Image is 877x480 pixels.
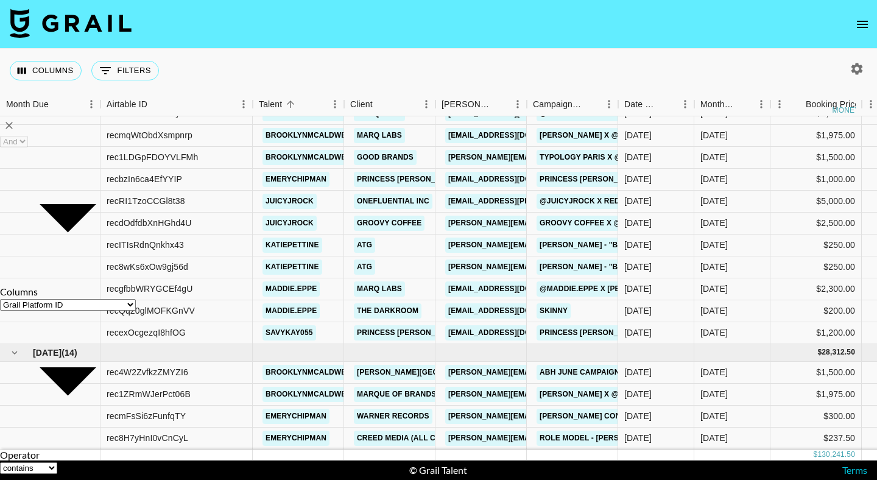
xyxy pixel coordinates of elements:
div: $1,000.00 [770,169,862,191]
a: [PERSON_NAME] - "Blessings" [537,238,662,253]
a: [PERSON_NAME] x @brooklynmcaldwell collab [DATE] [537,128,771,143]
a: [PERSON_NAME] - "Blessings" [537,259,662,275]
a: katiepettine [262,259,322,275]
div: Booker [435,93,527,116]
a: Princess [PERSON_NAME] x @emerychipman [DATE] [537,172,750,187]
button: Menu [509,95,527,113]
a: Role Model - [PERSON_NAME], When the wine runs out [537,431,768,446]
button: Sort [49,96,66,113]
div: recgfbbWRYGCEf4gU [107,283,193,295]
div: $300.00 [770,406,862,428]
div: Campaign (Type) [527,93,618,116]
div: May '25 [700,305,728,317]
div: 5/19/2025 [624,173,652,185]
div: $2,300.00 [770,278,862,300]
div: rec8wKs6xOw9gj56d [107,261,188,273]
a: brooklynmcaldwell [262,128,358,143]
button: Sort [373,96,390,113]
button: Sort [583,96,600,113]
div: 6/23/2025 [624,410,652,422]
div: 5/21/2025 [624,261,652,273]
button: Menu [326,95,344,113]
div: $1,975.00 [770,125,862,147]
button: Menu [752,95,770,113]
a: [PERSON_NAME][EMAIL_ADDRESS][DOMAIN_NAME] [445,387,644,402]
a: savykay055 [262,325,316,341]
a: ATG [354,238,375,253]
div: rec1LDGpFDOYVLFMh [107,151,198,163]
div: © Grail Talent [409,464,467,476]
button: open drawer [850,12,875,37]
div: Client [344,93,435,116]
button: Menu [770,95,789,113]
div: $200.00 [770,300,862,322]
div: recITIsRdnQnkhx43 [107,239,184,251]
div: Jun '25 [700,432,728,444]
div: May '25 [700,173,728,185]
a: Warner Records [354,409,432,424]
div: recbzIn6ca4EfYYIP [107,173,182,185]
div: Booking Price [806,93,859,116]
a: Princess [PERSON_NAME] x @savykay055 May '25 [537,325,739,341]
button: Sort [491,96,509,113]
div: May '25 [700,326,728,339]
a: Terms [842,464,867,476]
div: 5/9/2025 [624,326,652,339]
a: katiepettine [262,238,322,253]
button: Show filters [91,61,159,80]
a: @maddie.eppe x [PERSON_NAME] [DATE] [537,281,700,297]
button: Menu [600,95,618,113]
a: [PERSON_NAME][EMAIL_ADDRESS][PERSON_NAME][DOMAIN_NAME] [445,150,706,165]
div: Jun '25 [700,366,728,378]
div: May '25 [700,129,728,141]
a: maddie.eppe [262,303,320,319]
div: $2,500.00 [770,213,862,235]
div: recQq20glMOFKGnVV [107,305,195,317]
div: $1,975.00 [770,384,862,406]
a: [EMAIL_ADDRESS][DOMAIN_NAME] [445,303,582,319]
div: 5/20/2025 [624,305,652,317]
a: emerychipman [262,431,329,446]
div: May '25 [700,283,728,295]
div: recmqWtObdXsmpnrp [107,129,192,141]
a: Marq Labs [354,281,405,297]
a: [PERSON_NAME][EMAIL_ADDRESS][PERSON_NAME][DOMAIN_NAME] [445,409,706,424]
div: $ [814,450,818,460]
button: Menu [82,95,100,113]
a: [PERSON_NAME][EMAIL_ADDRESS][DOMAIN_NAME] [445,259,644,275]
a: emerychipman [262,409,329,424]
a: [PERSON_NAME][EMAIL_ADDRESS][DOMAIN_NAME] [445,238,644,253]
a: [PERSON_NAME][GEOGRAPHIC_DATA] [354,365,502,380]
div: May '25 [700,217,728,229]
a: Princess [PERSON_NAME] USA [354,325,481,341]
div: rec1ZRmWJerPct06B [107,388,191,400]
a: [EMAIL_ADDRESS][PERSON_NAME][DOMAIN_NAME] [445,194,644,209]
a: ATG [354,259,375,275]
button: Menu [234,95,253,113]
a: juicyjrock [262,216,317,231]
div: recmFsSi6zFunfqTY [107,410,186,422]
button: Menu [417,95,435,113]
div: 6/3/2025 [624,388,652,400]
div: 130,241.50 [817,450,855,460]
a: [PERSON_NAME][EMAIL_ADDRESS][DOMAIN_NAME] [445,431,644,446]
div: recdOdfdbXnHGhd4U [107,217,192,229]
div: $250.00 [770,256,862,278]
div: [PERSON_NAME] [442,93,491,116]
div: 6/30/2025 [624,366,652,378]
button: Sort [282,96,299,113]
div: Talent [253,93,344,116]
a: Marq Labs [354,128,405,143]
div: Airtable ID [107,93,147,116]
a: Creed Media (All Campaigns) [354,431,481,446]
a: [PERSON_NAME] x @brooklynmcaldwell [537,387,711,402]
a: Groovy Coffee [354,216,424,231]
div: 5/19/2025 [624,217,652,229]
div: $1,500.00 [770,147,862,169]
div: Date Created [618,93,694,116]
a: Marque of Brands Americas LLC [354,387,498,402]
button: Sort [659,96,676,113]
a: The Darkroom [354,303,421,319]
div: Jun '25 [700,410,728,422]
button: Sort [789,96,806,113]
